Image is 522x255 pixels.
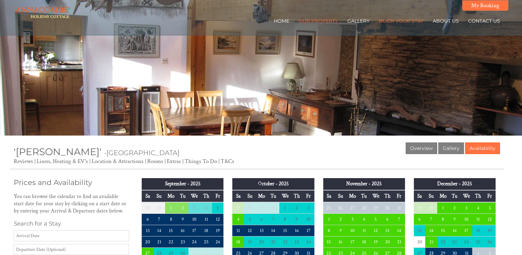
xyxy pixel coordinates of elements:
td: 9 [335,225,346,236]
td: 7 [425,214,437,225]
h2: Prices and Availability [14,178,129,187]
input: Arrival Date [14,230,129,241]
td: 27 [232,202,244,214]
td: 15 [323,236,335,248]
td: 5 [244,214,256,225]
td: 18 [472,225,484,236]
td: 23 [177,236,188,248]
td: 12 [244,225,256,236]
td: 12 [212,214,224,225]
td: 29 [256,202,267,214]
td: 18 [232,236,244,248]
td: 12 [370,225,382,236]
td: 19 [370,236,382,248]
td: 20 [142,236,153,248]
a: Gallery [438,142,464,154]
td: 30 [425,202,437,214]
td: 2 [335,214,346,225]
a: My Booking [462,0,508,11]
td: 14 [393,225,405,236]
td: 21 [153,236,165,248]
td: 18 [200,225,212,236]
td: 3 [461,202,472,214]
td: 8 [437,214,449,225]
a: Extras [167,158,181,165]
td: 22 [437,236,449,248]
a: Our Property [299,18,338,24]
td: 4 [472,202,484,214]
a: Gallery [347,18,370,24]
td: 6 [256,214,267,225]
a: T&Cs [221,158,234,165]
th: We [370,190,382,202]
td: 13 [142,225,153,236]
a: Contact Us [468,18,500,24]
td: 30 [267,202,279,214]
a: Reviews [14,158,33,165]
td: 14 [425,225,437,236]
th: Sa [142,190,153,202]
td: 3 [303,202,314,214]
img: Annacombe [10,7,73,20]
td: 11 [358,225,370,236]
td: 9 [177,214,188,225]
td: 15 [437,225,449,236]
th: Sa [232,190,244,202]
td: 31 [153,202,165,214]
td: 26 [212,236,224,248]
td: 5 [370,214,382,225]
th: Mo [165,190,177,202]
td: 16 [449,225,461,236]
td: 23 [291,236,303,248]
th: Tu [177,190,188,202]
td: 30 [142,202,153,214]
td: 1 [165,202,177,214]
td: 22 [279,236,291,248]
a: About Us [433,18,459,24]
td: 1 [323,214,335,225]
td: 11 [200,214,212,225]
td: 25 [200,236,212,248]
a: [GEOGRAPHIC_DATA] [106,149,179,157]
a: Book Your Stay [379,18,424,24]
td: 17 [461,225,472,236]
td: 12 [484,214,496,225]
td: 27 [346,202,358,214]
td: 24 [461,236,472,248]
td: 8 [165,214,177,225]
td: 7 [153,214,165,225]
td: 10 [461,214,472,225]
td: 31 [393,202,405,214]
td: 16 [335,236,346,248]
th: Su [244,190,256,202]
td: 10 [346,225,358,236]
td: 9 [291,214,303,225]
td: 1 [279,202,291,214]
td: 26 [484,236,496,248]
th: We [188,190,200,202]
th: Fr [393,190,405,202]
td: 21 [393,236,405,248]
td: 8 [279,214,291,225]
a: Rooms [147,158,163,165]
td: 24 [303,236,314,248]
a: Things To Do [185,158,217,165]
td: 3 [346,214,358,225]
td: 20 [414,236,425,248]
td: 13 [256,225,267,236]
th: December - 2025 [414,178,496,190]
td: 8 [323,225,335,236]
td: 28 [244,202,256,214]
a: Linen, Heating & EV's [37,158,88,165]
td: 19 [212,225,224,236]
td: 21 [425,236,437,248]
a: Home [274,18,289,24]
td: 11 [472,214,484,225]
td: 29 [414,202,425,214]
td: 28 [358,202,370,214]
td: 4 [358,214,370,225]
th: Th [291,190,303,202]
h3: Search for a Stay [14,220,129,227]
td: 4 [232,214,244,225]
th: Th [200,190,212,202]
